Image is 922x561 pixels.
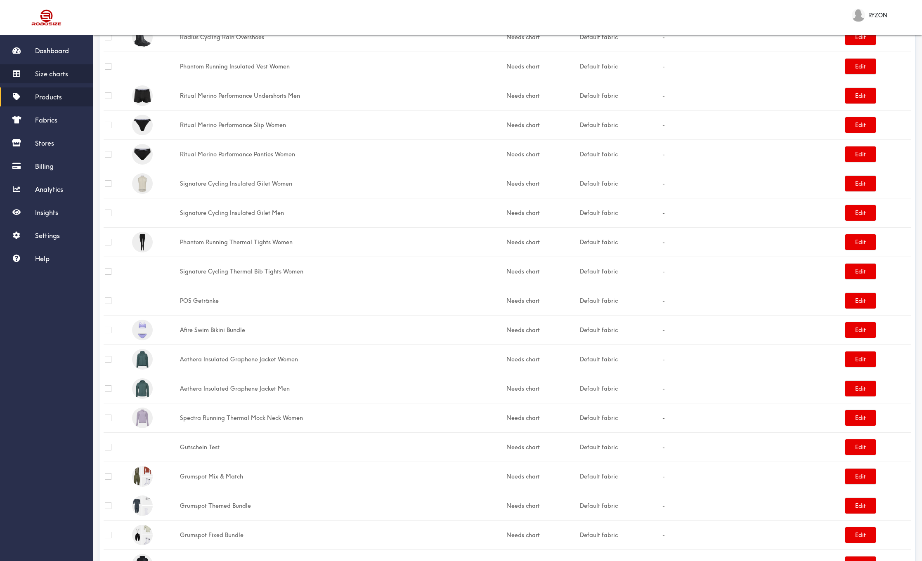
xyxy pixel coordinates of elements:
[845,439,876,455] button: Edit
[505,139,579,169] td: Needs chart
[35,162,54,170] span: Billing
[505,110,579,139] td: Needs chart
[179,169,506,198] td: Signature Cycling Insulated Gilet Women
[868,11,887,20] span: RYZON
[845,293,876,309] button: Edit
[579,81,661,110] td: Default fabric
[179,403,506,432] td: Spectra Running Thermal Mock Neck Women
[845,29,876,45] button: Edit
[35,185,63,193] span: Analytics
[661,52,844,81] td: -
[845,234,876,250] button: Edit
[179,286,506,315] td: POS Getränke
[179,81,506,110] td: Ritual Merino Performance Undershorts Men
[579,286,661,315] td: Default fabric
[845,205,876,221] button: Edit
[179,315,506,344] td: Afire Swim Bikini Bundle
[505,22,579,52] td: Needs chart
[505,432,579,462] td: Needs chart
[661,22,844,52] td: -
[845,322,876,338] button: Edit
[179,227,506,257] td: Phantom Running Thermal Tights Women
[845,381,876,396] button: Edit
[579,169,661,198] td: Default fabric
[661,374,844,403] td: -
[661,169,844,198] td: -
[505,227,579,257] td: Needs chart
[179,257,506,286] td: Signature Cycling Thermal Bib Tights Women
[579,22,661,52] td: Default fabric
[505,462,579,491] td: Needs chart
[579,315,661,344] td: Default fabric
[845,59,876,74] button: Edit
[579,257,661,286] td: Default fabric
[579,432,661,462] td: Default fabric
[505,344,579,374] td: Needs chart
[579,520,661,549] td: Default fabric
[179,139,506,169] td: Ritual Merino Performance Panties Women
[845,146,876,162] button: Edit
[845,88,876,104] button: Edit
[35,139,54,147] span: Stores
[35,231,60,240] span: Settings
[505,520,579,549] td: Needs chart
[579,198,661,227] td: Default fabric
[661,286,844,315] td: -
[505,491,579,520] td: Needs chart
[505,374,579,403] td: Needs chart
[505,81,579,110] td: Needs chart
[179,374,506,403] td: Aethera Insulated Graphene Jacket Men
[845,264,876,279] button: Edit
[661,462,844,491] td: -
[845,469,876,484] button: Edit
[661,110,844,139] td: -
[579,344,661,374] td: Default fabric
[179,491,506,520] td: Grumspot Themed Bundle
[179,462,506,491] td: Grumspot Mix & Match
[579,374,661,403] td: Default fabric
[661,344,844,374] td: -
[845,351,876,367] button: Edit
[845,410,876,426] button: Edit
[661,257,844,286] td: -
[505,52,579,81] td: Needs chart
[579,227,661,257] td: Default fabric
[579,491,661,520] td: Default fabric
[505,198,579,227] td: Needs chart
[661,491,844,520] td: -
[852,9,865,22] img: RYZON
[579,52,661,81] td: Default fabric
[845,117,876,133] button: Edit
[845,527,876,543] button: Edit
[16,6,78,29] img: Robosize
[505,403,579,432] td: Needs chart
[179,198,506,227] td: Signature Cycling Insulated Gilet Men
[579,110,661,139] td: Default fabric
[179,110,506,139] td: Ritual Merino Performance Slip Women
[845,176,876,191] button: Edit
[845,498,876,514] button: Edit
[505,257,579,286] td: Needs chart
[661,81,844,110] td: -
[505,315,579,344] td: Needs chart
[579,139,661,169] td: Default fabric
[505,169,579,198] td: Needs chart
[661,432,844,462] td: -
[179,344,506,374] td: Aethera Insulated Graphene Jacket Women
[661,315,844,344] td: -
[35,208,58,217] span: Insights
[35,93,62,101] span: Products
[661,227,844,257] td: -
[661,198,844,227] td: -
[179,22,506,52] td: Radius Cycling Rain Overshoes
[35,255,50,263] span: Help
[179,520,506,549] td: Grumspot Fixed Bundle
[35,70,68,78] span: Size charts
[661,403,844,432] td: -
[179,432,506,462] td: Gutschein Test
[179,52,506,81] td: Phantom Running Insulated Vest Women
[505,286,579,315] td: Needs chart
[35,47,69,55] span: Dashboard
[35,116,57,124] span: Fabrics
[661,520,844,549] td: -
